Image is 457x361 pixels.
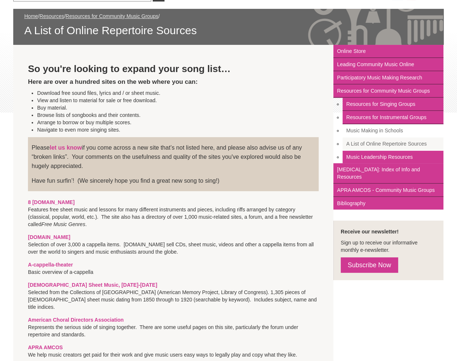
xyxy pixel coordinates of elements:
a: [MEDICAL_DATA]: Index of Info and Resources [333,163,443,184]
strong: Here are over a hundred sites on the web where you can: [28,78,198,85]
a: Resources [39,13,64,19]
a: A List of Online Repertoire Sources [343,137,443,151]
a: let us know [50,144,82,151]
p: We help music creators get paid for their work and give music users easy ways to legally play and... [28,344,319,358]
a: 8 [DOMAIN_NAME] [28,199,75,205]
a: Resources for Instrumental Groups [343,111,443,124]
span: A List of Online Repertoire Sources [24,24,433,37]
a: [DEMOGRAPHIC_DATA] Sheet Music, [DATE]-[DATE] [28,282,157,288]
p: Sign up to receive our informative monthly e-newsletter. [341,239,436,254]
a: A-cappella-theater [28,262,73,268]
a: Resources for Singing Groups [343,98,443,111]
p: Basic overview of a-cappella [28,261,319,276]
a: Leading Community Music Online [333,58,443,71]
li: Download free sound files, lyrics and / or sheet music. [37,89,328,97]
p: Please if you come across a new site that’s not listed here, and please also advise us of any “br... [32,143,315,171]
p: Have fun surfin’! (We sincerely hope you find a great new song to sing!) [32,176,315,185]
a: APRA AMCOS [28,344,63,350]
a: Music Making in Schools [343,124,443,137]
a: [DOMAIN_NAME] [28,234,70,240]
div: / / / [24,12,433,37]
li: Navigate to even more singing sites. [37,126,328,133]
strong: Receive our newsletter! [341,229,398,235]
li: View and listen to material for sale or free download. [37,97,328,104]
a: Participatory Music Making Research [333,71,443,85]
p: Represents the serious side of singing together. There are some useful pages on this site, partic... [28,316,319,338]
p: Features free sheet music and lessons for many different instruments and pieces, including riffs ... [28,199,319,228]
h2: So you're looking to expand your song list… [28,63,319,74]
a: APRA AMCOS - Community Music Groups [333,184,443,197]
a: Subscribe Now [341,257,398,273]
a: Music Leadership Resources [343,151,443,163]
li: Buy material. [37,104,328,111]
li: Browse lists of songbooks and their contents. [37,111,328,119]
p: Selection of over 3,000 a cappella items. [DOMAIN_NAME] sell CDs, sheet music, videos and other a... [28,233,319,255]
a: American Choral Directors Association [28,317,124,323]
a: Home [24,13,38,19]
em: Free Music Genres [42,221,85,227]
p: Selected from the Collections of [GEOGRAPHIC_DATA] (American Memory Project, Library of Congress)... [28,281,319,311]
li: Arrange to borrow or buy multiple scores. [37,119,328,126]
a: Online Store [333,45,443,58]
a: Bibliography [333,197,443,210]
a: Resources for Community Music Groups [333,85,443,98]
a: Resources for Community Music Groups [65,13,158,19]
